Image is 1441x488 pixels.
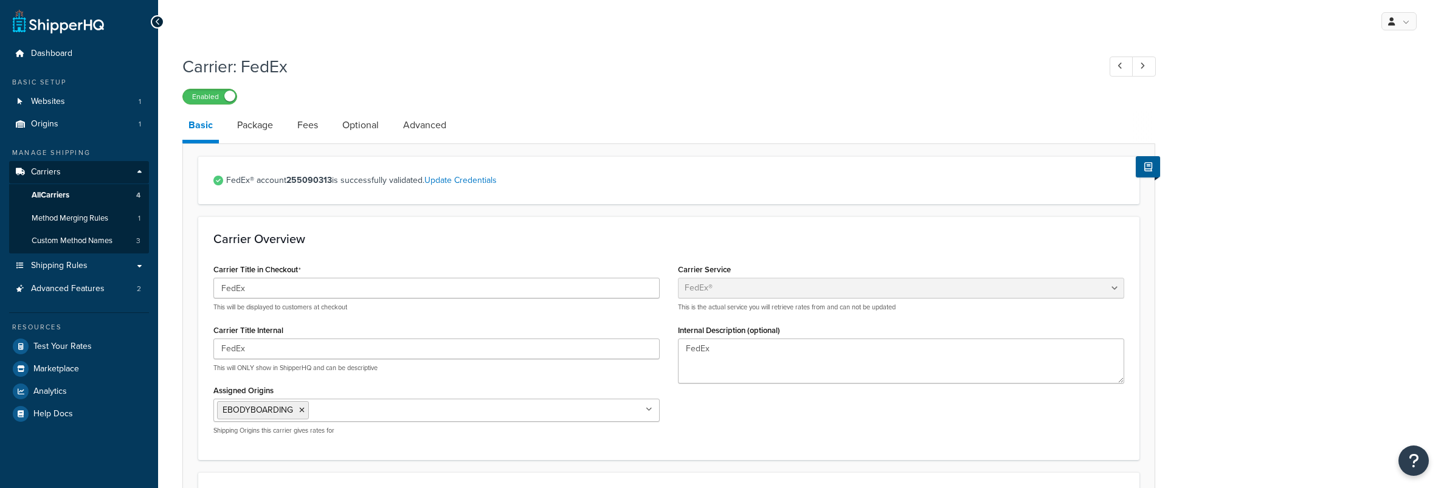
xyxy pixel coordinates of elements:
label: Enabled [183,89,237,104]
span: 1 [139,97,141,107]
a: Origins1 [9,113,149,136]
a: Shipping Rules [9,255,149,277]
span: FedEx® account is successfully validated. [226,172,1124,189]
p: Shipping Origins this carrier gives rates for [213,426,660,435]
textarea: FedEx [678,339,1124,383]
label: Internal Description (optional) [678,326,780,335]
span: All Carriers [32,190,69,201]
li: Websites [9,91,149,113]
li: Carriers [9,161,149,253]
strong: 255090313 [286,174,332,187]
a: Carriers [9,161,149,184]
a: Help Docs [9,403,149,425]
a: Method Merging Rules1 [9,207,149,230]
a: Optional [336,111,385,140]
span: 4 [136,190,140,201]
label: Carrier Title in Checkout [213,265,301,275]
button: Open Resource Center [1398,445,1429,476]
div: Resources [9,322,149,332]
span: Advanced Features [31,284,105,294]
a: Next Record [1132,57,1156,77]
span: Analytics [33,387,67,397]
a: Dashboard [9,43,149,65]
label: Assigned Origins [213,386,274,395]
a: Custom Method Names3 [9,230,149,252]
span: Websites [31,97,65,107]
a: Test Your Rates [9,335,149,357]
span: Dashboard [31,49,72,59]
li: Custom Method Names [9,230,149,252]
li: Origins [9,113,149,136]
a: Websites1 [9,91,149,113]
a: AllCarriers4 [9,184,149,207]
a: Fees [291,111,324,140]
span: Shipping Rules [31,261,88,271]
label: Carrier Title Internal [213,326,283,335]
a: Advanced [397,111,452,140]
a: Analytics [9,380,149,402]
a: Marketplace [9,358,149,380]
span: 2 [137,284,141,294]
p: This will be displayed to customers at checkout [213,303,660,312]
a: Previous Record [1110,57,1133,77]
button: Show Help Docs [1136,156,1160,177]
li: Method Merging Rules [9,207,149,230]
div: Basic Setup [9,77,149,88]
span: Carriers [31,167,61,177]
span: Test Your Rates [33,342,92,352]
h1: Carrier: FedEx [182,55,1087,78]
span: 3 [136,236,140,246]
li: Advanced Features [9,278,149,300]
span: Marketplace [33,364,79,374]
span: 1 [138,213,140,224]
span: EBODYBOARDING [223,404,293,416]
h3: Carrier Overview [213,232,1124,246]
div: Manage Shipping [9,148,149,158]
a: Package [231,111,279,140]
label: Carrier Service [678,265,731,274]
span: Help Docs [33,409,73,419]
span: Method Merging Rules [32,213,108,224]
p: This is the actual service you will retrieve rates from and can not be updated [678,303,1124,312]
span: Custom Method Names [32,236,112,246]
span: 1 [139,119,141,129]
a: Advanced Features2 [9,278,149,300]
p: This will ONLY show in ShipperHQ and can be descriptive [213,363,660,373]
a: Basic [182,111,219,143]
span: Origins [31,119,58,129]
a: Update Credentials [424,174,497,187]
